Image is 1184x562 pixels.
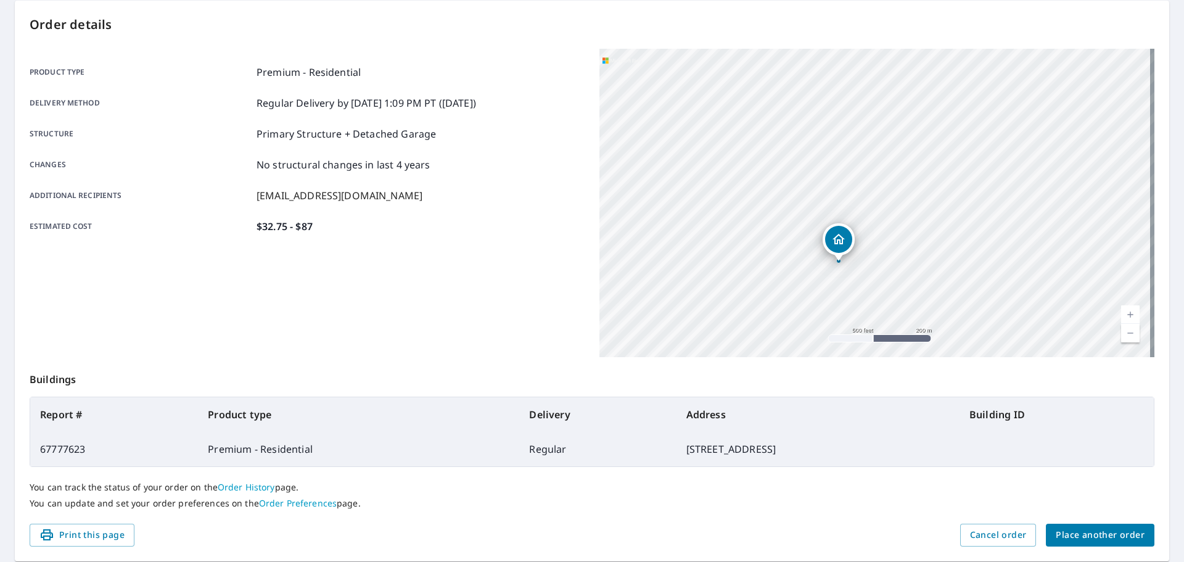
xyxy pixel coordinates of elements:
p: Primary Structure + Detached Garage [257,126,436,141]
span: Place another order [1056,527,1145,543]
button: Cancel order [960,524,1037,547]
p: Order details [30,15,1154,34]
p: Premium - Residential [257,65,361,80]
th: Product type [198,397,519,432]
a: Order History [218,481,275,493]
p: Delivery method [30,96,252,110]
button: Print this page [30,524,134,547]
p: Regular Delivery by [DATE] 1:09 PM PT ([DATE]) [257,96,476,110]
td: Premium - Residential [198,432,519,466]
p: You can update and set your order preferences on the page. [30,498,1154,509]
p: Buildings [30,357,1154,397]
th: Address [676,397,960,432]
th: Delivery [519,397,676,432]
p: No structural changes in last 4 years [257,157,430,172]
th: Report # [30,397,198,432]
p: [EMAIL_ADDRESS][DOMAIN_NAME] [257,188,422,203]
span: Print this page [39,527,125,543]
div: Dropped pin, building 1, Residential property, 107 E Riverside Dr Jupiter, FL 33469 [823,223,855,262]
td: [STREET_ADDRESS] [676,432,960,466]
button: Place another order [1046,524,1154,547]
td: Regular [519,432,676,466]
p: $32.75 - $87 [257,219,313,234]
p: Changes [30,157,252,172]
p: Structure [30,126,252,141]
p: Estimated cost [30,219,252,234]
p: Additional recipients [30,188,252,203]
p: You can track the status of your order on the page. [30,482,1154,493]
a: Current Level 16, Zoom Out [1121,324,1140,342]
a: Order Preferences [259,497,337,509]
p: Product type [30,65,252,80]
span: Cancel order [970,527,1027,543]
th: Building ID [960,397,1154,432]
a: Current Level 16, Zoom In [1121,305,1140,324]
td: 67777623 [30,432,198,466]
